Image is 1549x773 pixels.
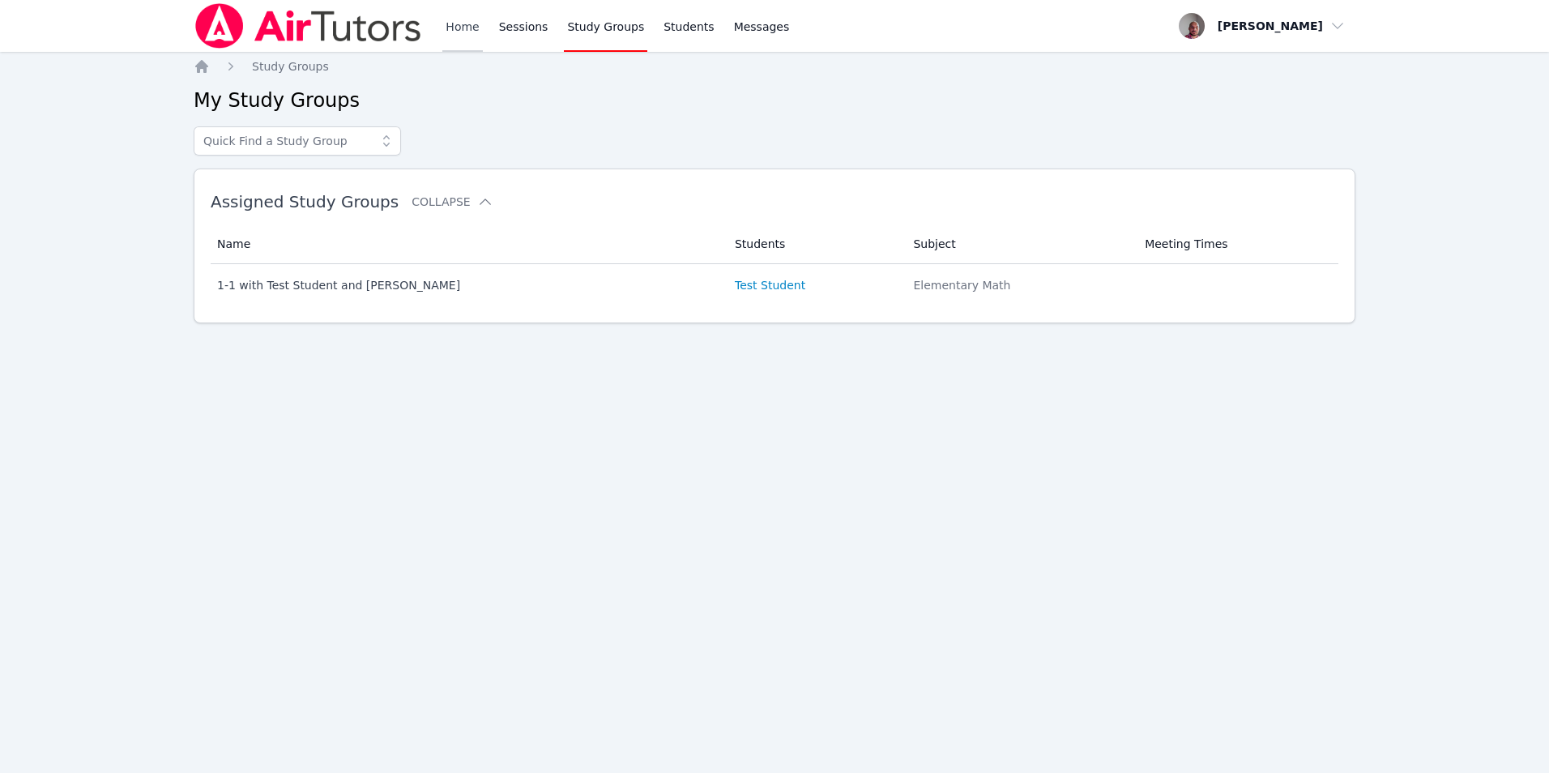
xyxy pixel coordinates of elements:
[217,277,715,293] div: 1-1 with Test Student and [PERSON_NAME]
[194,58,1355,75] nav: Breadcrumb
[412,194,493,210] button: Collapse
[211,224,725,264] th: Name
[211,264,1338,306] tr: 1-1 with Test Student and [PERSON_NAME]Test StudentElementary Math
[903,224,1135,264] th: Subject
[194,88,1355,113] h2: My Study Groups
[194,126,401,156] input: Quick Find a Study Group
[913,277,1125,293] div: Elementary Math
[211,192,399,211] span: Assigned Study Groups
[194,3,423,49] img: Air Tutors
[1135,224,1338,264] th: Meeting Times
[252,58,329,75] a: Study Groups
[725,224,903,264] th: Students
[735,277,805,293] a: Test Student
[734,19,790,35] span: Messages
[252,60,329,73] span: Study Groups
